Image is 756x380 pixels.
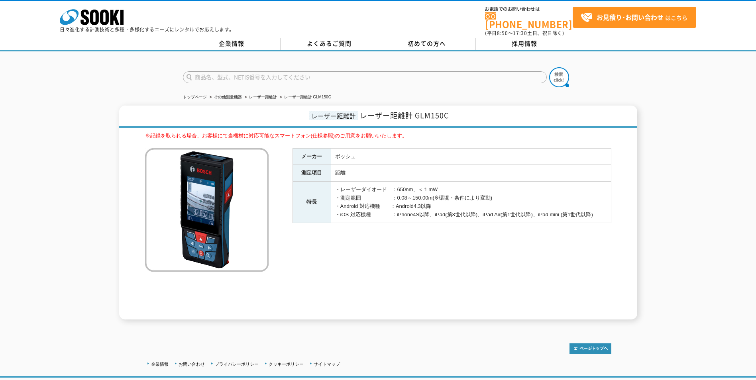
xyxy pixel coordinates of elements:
[549,67,569,87] img: btn_search.png
[249,95,277,99] a: レーザー距離計
[597,12,664,22] strong: お見積り･お問い合わせ
[581,12,687,24] span: はこちら
[485,29,564,37] span: (平日 ～ 土日、祝日除く)
[293,148,331,165] th: メーカー
[513,29,527,37] span: 17:30
[151,362,169,366] a: 企業情報
[331,148,611,165] td: ボッシュ
[60,27,234,32] p: 日々進化する計測技術と多種・多様化するニーズにレンタルでお応えします。
[269,362,304,366] a: クッキーポリシー
[331,182,611,223] td: ・レーザーダイオード ：650nm、＜１mW ・測定範囲 ：0.08～150.00m(※環境・条件により変動) ・Android 対応機種 ：Android4.3以降 ・iOS 対応機種 ：iP...
[378,38,476,50] a: 初めての方へ
[145,133,408,139] span: ※記録を取られる場合、お客様にて当機材に対応可能なスマートフォン(仕様参照)のご用意をお願いいたします。
[573,7,696,28] a: お見積り･お問い合わせはこちら
[179,362,205,366] a: お問い合わせ
[293,165,331,182] th: 測定項目
[476,38,573,50] a: 採用情報
[331,165,611,182] td: 距離
[281,38,378,50] a: よくあるご質問
[569,343,611,354] img: トップページへ
[485,12,573,29] a: [PHONE_NUMBER]
[215,362,259,366] a: プライバシーポリシー
[314,362,340,366] a: サイトマップ
[360,110,449,121] span: レーザー距離計 GLM150C
[497,29,508,37] span: 8:50
[309,111,358,120] span: レーザー距離計
[408,39,446,48] span: 初めての方へ
[183,95,207,99] a: トップページ
[183,71,547,83] input: 商品名、型式、NETIS番号を入力してください
[293,182,331,223] th: 特長
[214,95,242,99] a: その他測量機器
[183,38,281,50] a: 企業情報
[145,148,269,272] img: レーザー距離計 GLM150C
[485,7,573,12] span: お電話でのお問い合わせは
[278,93,331,102] li: レーザー距離計 GLM150C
